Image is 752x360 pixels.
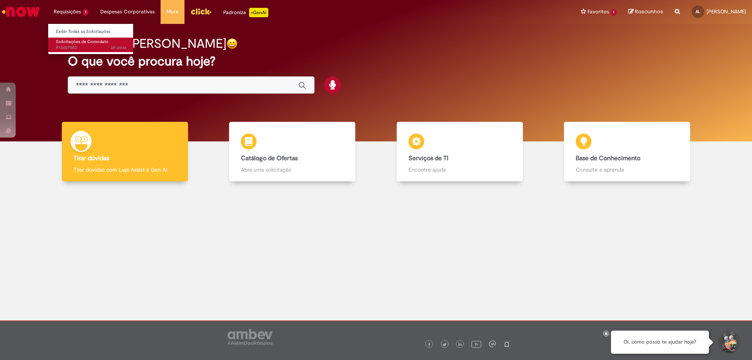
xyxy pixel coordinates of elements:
[241,166,343,174] p: Abra uma solicitação
[489,340,496,347] img: logo_footer_workplace.png
[635,8,663,15] span: Rascunhos
[409,154,448,162] b: Serviços de TI
[68,54,685,68] h2: O que você procura hoje?
[68,37,226,51] h2: Boa tarde, [PERSON_NAME]
[611,9,616,16] span: 1
[503,340,510,347] img: logo_footer_naosei.png
[56,45,127,51] span: R13457083
[209,122,376,182] a: Catálogo de Ofertas Abra uma solicitação
[249,8,268,17] p: +GenAi
[111,45,127,51] time: 28/08/2025 11:18:47
[707,8,746,15] span: [PERSON_NAME]
[166,8,179,16] span: More
[223,8,268,17] div: Padroniza
[226,38,238,49] img: happy-face.png
[1,4,41,20] img: ServiceNow
[696,9,700,14] span: AL
[427,343,431,347] img: logo_footer_facebook.png
[576,154,640,162] b: Base de Conhecimento
[56,39,108,45] span: Solicitações de Comodato
[409,166,511,174] p: Encontre ajuda
[74,166,176,174] p: Tirar dúvidas com Lupi Assist e Gen Ai
[48,27,134,36] a: Exibir Todas as Solicitações
[241,154,298,162] b: Catálogo de Ofertas
[48,24,134,54] ul: Requisições
[190,5,211,17] img: click_logo_yellow_360x200.png
[717,331,740,354] button: Iniciar Conversa de Suporte
[111,45,127,51] span: 6h atrás
[83,9,89,16] span: 1
[611,331,709,354] div: Oi, como posso te ajudar hoje?
[544,122,711,182] a: Base de Conhecimento Consulte e aprenda
[100,8,155,16] span: Despesas Corporativas
[458,342,462,347] img: logo_footer_linkedin.png
[54,8,81,16] span: Requisições
[628,8,663,16] a: Rascunhos
[587,8,609,16] span: Favoritos
[471,339,481,349] img: logo_footer_youtube.png
[576,166,678,174] p: Consulte e aprenda
[74,154,109,162] b: Tirar dúvidas
[41,122,209,182] a: Tirar dúvidas Tirar dúvidas com Lupi Assist e Gen Ai
[443,343,446,347] img: logo_footer_twitter.png
[48,38,134,52] a: Aberto R13457083 : Solicitações de Comodato
[228,329,273,345] img: logo_footer_ambev_rotulo_gray.png
[376,122,544,182] a: Serviços de TI Encontre ajuda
